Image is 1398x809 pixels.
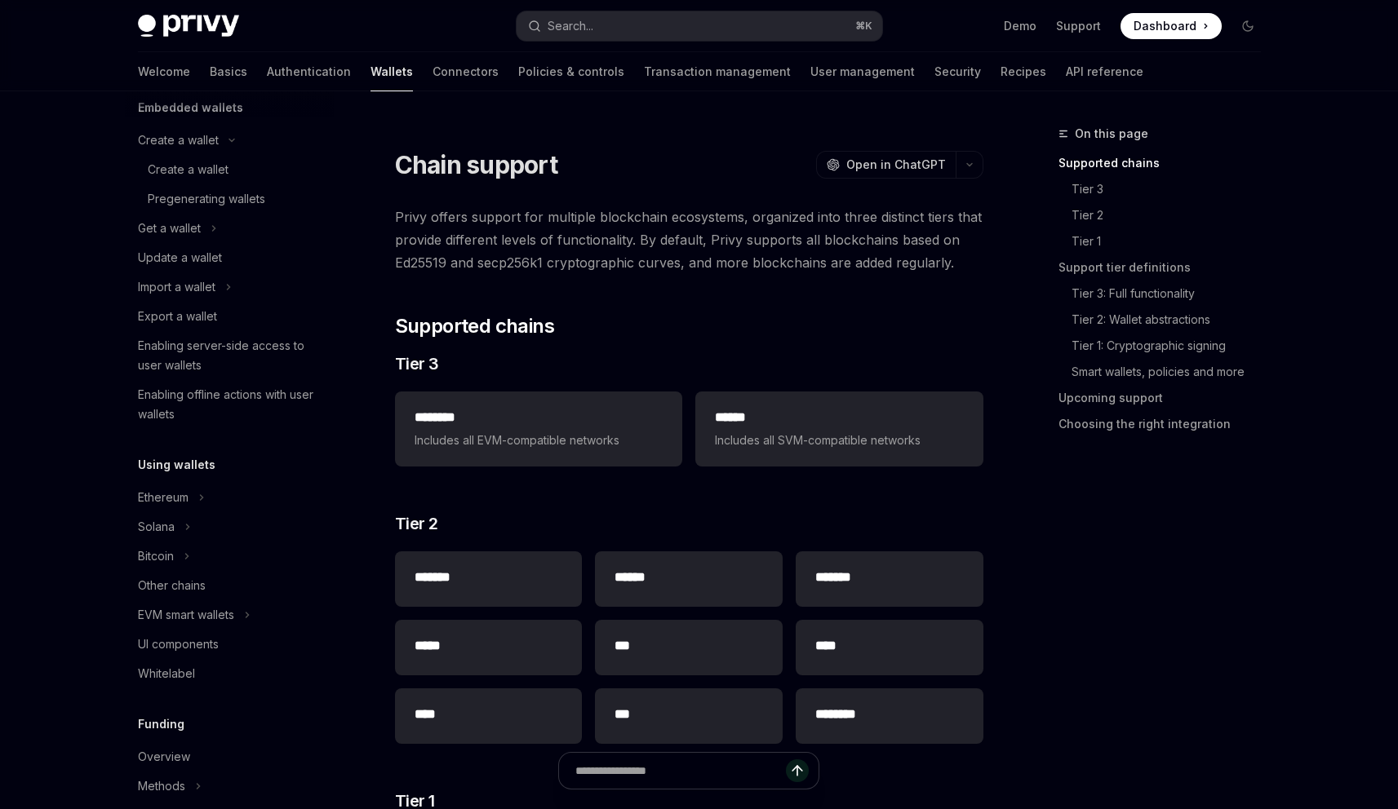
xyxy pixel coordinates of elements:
a: Policies & controls [518,52,624,91]
a: Create a wallet [125,155,334,184]
a: Tier 1: Cryptographic signing [1072,333,1274,359]
a: Welcome [138,52,190,91]
a: **** *Includes all SVM-compatible networks [695,391,983,466]
a: Smart wallets, policies and more [1072,359,1274,385]
span: Open in ChatGPT [846,157,946,173]
a: Connectors [433,52,499,91]
a: Tier 1 [1072,228,1274,254]
button: Open in ChatGPT [816,151,956,179]
a: UI components [125,630,334,659]
div: Enabling offline actions with user wallets [138,385,324,424]
a: Demo [1004,18,1036,34]
a: Dashboard [1121,13,1222,39]
img: dark logo [138,15,239,38]
a: Recipes [1001,52,1046,91]
div: Other chains [138,576,206,595]
div: Create a wallet [138,130,219,150]
button: Search...⌘K [517,11,882,41]
div: Import a wallet [138,277,215,297]
a: Basics [210,52,247,91]
a: Wallets [371,52,413,91]
div: Export a wallet [138,307,217,326]
span: Tier 2 [395,512,438,535]
a: Overview [125,742,334,771]
a: Choosing the right integration [1058,411,1274,437]
div: Get a wallet [138,219,201,238]
button: Toggle dark mode [1235,13,1261,39]
a: Tier 2 [1072,202,1274,228]
div: EVM smart wallets [138,605,234,625]
span: Tier 3 [395,352,439,375]
div: Pregenerating wallets [148,189,265,209]
a: Security [934,52,981,91]
a: Transaction management [644,52,791,91]
a: API reference [1066,52,1143,91]
a: Export a wallet [125,302,334,331]
a: Upcoming support [1058,385,1274,411]
a: **** ***Includes all EVM-compatible networks [395,391,682,466]
a: Support [1056,18,1101,34]
a: Update a wallet [125,243,334,272]
a: Authentication [267,52,351,91]
span: Includes all EVM-compatible networks [415,431,663,450]
div: Create a wallet [148,160,229,179]
a: Other chains [125,571,334,600]
a: User management [810,52,915,91]
a: Whitelabel [125,659,334,688]
div: Whitelabel [138,664,195,683]
span: ⌘ K [855,20,872,33]
a: Pregenerating wallets [125,184,334,214]
a: Tier 2: Wallet abstractions [1072,307,1274,333]
h5: Funding [138,714,184,734]
a: Enabling offline actions with user wallets [125,380,334,429]
a: Enabling server-side access to user wallets [125,331,334,380]
div: Solana [138,517,175,537]
button: Send message [786,759,809,782]
a: Supported chains [1058,150,1274,176]
span: Dashboard [1134,18,1196,34]
div: Search... [548,16,593,36]
a: Tier 3 [1072,176,1274,202]
div: Bitcoin [138,546,174,566]
div: Overview [138,747,190,767]
div: Update a wallet [138,248,222,267]
span: Includes all SVM-compatible networks [715,431,963,450]
span: On this page [1075,124,1148,144]
h1: Chain support [395,150,557,179]
div: Ethereum [138,488,189,507]
span: Privy offers support for multiple blockchain ecosystems, organized into three distinct tiers that... [395,206,983,274]
a: Support tier definitions [1058,254,1274,281]
span: Supported chains [395,313,554,339]
h5: Using wallets [138,455,215,475]
div: UI components [138,634,219,654]
a: Tier 3: Full functionality [1072,281,1274,307]
div: Methods [138,776,185,796]
div: Enabling server-side access to user wallets [138,336,324,375]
